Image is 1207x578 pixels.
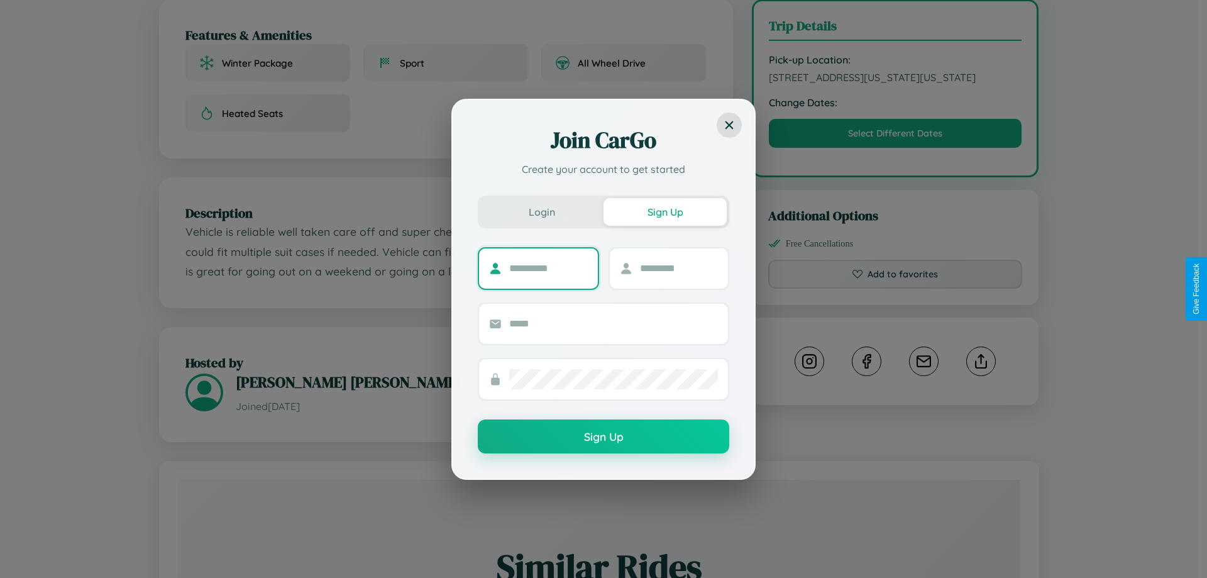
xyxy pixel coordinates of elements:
button: Sign Up [478,420,729,453]
div: Give Feedback [1192,264,1201,314]
button: Sign Up [603,198,727,226]
h2: Join CarGo [478,125,729,155]
p: Create your account to get started [478,162,729,177]
button: Login [480,198,603,226]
